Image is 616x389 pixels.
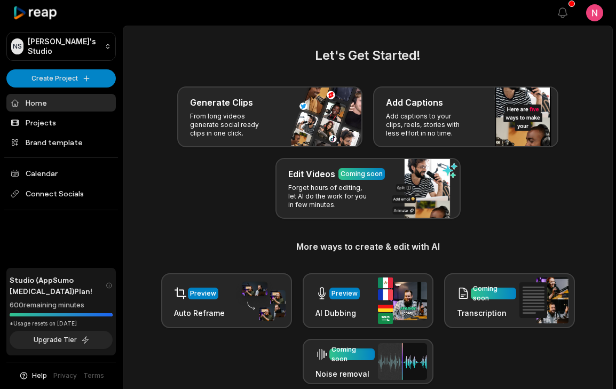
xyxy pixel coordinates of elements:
[190,112,273,138] p: From long videos generate social ready clips in one click.
[32,371,47,380] span: Help
[6,133,116,151] a: Brand template
[190,96,253,109] h3: Generate Clips
[83,371,104,380] a: Terms
[6,184,116,203] span: Connect Socials
[315,307,360,319] h3: AI Dubbing
[11,38,23,54] div: NS
[519,277,568,323] img: transcription.png
[315,368,375,379] h3: Noise removal
[331,345,373,364] div: Coming soon
[288,184,371,209] p: Forget hours of editing, let AI do the work for you in few minutes.
[236,280,286,322] img: auto_reframe.png
[6,69,116,88] button: Create Project
[378,277,427,324] img: ai_dubbing.png
[136,240,599,253] h3: More ways to create & edit with AI
[6,94,116,112] a: Home
[6,164,116,182] a: Calendar
[10,331,113,349] button: Upgrade Tier
[53,371,77,380] a: Privacy
[386,112,469,138] p: Add captions to your clips, reels, stories with less effort in no time.
[10,274,106,297] span: Studio (AppSumo [MEDICAL_DATA]) Plan!
[473,284,514,303] div: Coming soon
[19,371,47,380] button: Help
[457,307,516,319] h3: Transcription
[190,289,216,298] div: Preview
[28,37,100,56] p: [PERSON_NAME]'s Studio
[10,320,113,328] div: *Usage resets on [DATE]
[331,289,358,298] div: Preview
[341,169,383,179] div: Coming soon
[386,96,443,109] h3: Add Captions
[136,46,599,65] h2: Let's Get Started!
[174,307,225,319] h3: Auto Reframe
[288,168,335,180] h3: Edit Videos
[10,300,113,311] div: 600 remaining minutes
[378,343,427,380] img: noise_removal.png
[6,114,116,131] a: Projects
